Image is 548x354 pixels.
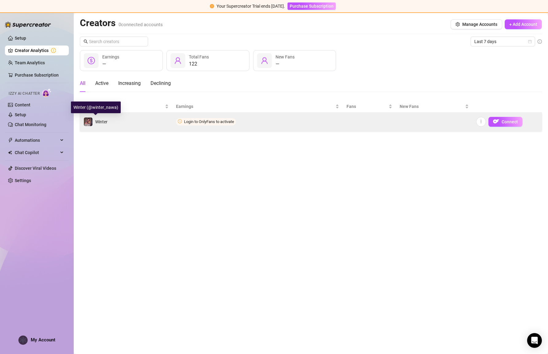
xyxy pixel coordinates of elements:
[276,60,295,68] div: —
[15,112,26,117] a: Setup
[538,39,542,44] span: info-circle
[172,101,343,113] th: Earnings
[118,80,141,87] div: Increasing
[88,57,95,64] span: dollar-circle
[102,54,119,59] span: Earnings
[479,119,483,124] span: more
[493,118,499,125] img: OF
[184,119,234,124] span: Login to OnlyFans to activate
[15,60,45,65] a: Team Analytics
[509,22,537,27] span: + Add Account
[502,119,518,124] span: Connect
[400,103,464,110] span: New Fans
[528,40,532,43] span: calendar
[151,80,171,87] div: Declining
[15,135,58,145] span: Automations
[5,22,51,28] img: logo-BBDzfeDw.svg
[217,4,285,9] span: Your Supercreator Trial ends [DATE].
[288,2,336,10] button: Purchase Subscription
[19,336,27,344] img: ACg8ocLzbjWi6c9HA6Tvb4XGgaTe0A7xZJFCZltAopZzYwwVNgE61w=s96-c
[80,17,163,29] h2: Creators
[95,119,108,124] span: Winter
[462,22,497,27] span: Manage Accounts
[189,54,209,59] span: Total Fans
[8,150,12,155] img: Chat Copilot
[84,39,88,44] span: search
[346,103,388,110] span: Fans
[15,148,58,157] span: Chat Copilot
[80,101,172,113] th: Name
[15,178,31,183] a: Settings
[119,22,163,27] span: 0 connected accounts
[288,4,336,9] a: Purchase Subscription
[290,4,334,9] span: Purchase Subscription
[15,166,56,171] a: Discover Viral Videos
[15,102,30,107] a: Content
[178,119,182,123] span: clock-circle
[95,80,108,87] div: Active
[15,36,26,41] a: Setup
[15,122,46,127] a: Chat Monitoring
[42,88,52,97] img: AI Chatter
[474,37,531,46] span: Last 7 days
[456,22,460,26] span: setting
[15,46,64,55] a: Creator Analytics exclamation-circle
[505,19,542,29] button: + Add Account
[488,117,523,127] button: OFConnect
[261,57,268,64] span: user
[102,60,119,68] div: —
[9,91,40,97] span: Izzy AI Chatter
[89,38,139,45] input: Search creators
[396,101,472,113] th: New Fans
[80,80,85,87] div: All
[276,54,295,59] span: New Fans
[210,4,214,8] span: exclamation-circle
[8,138,13,143] span: thunderbolt
[84,117,92,126] img: Winter
[527,333,542,348] div: Open Intercom Messenger
[15,73,59,78] a: Purchase Subscription
[71,101,121,113] div: Winter (@winter_nawa)
[174,57,182,64] span: user
[31,337,55,343] span: My Account
[176,103,334,110] span: Earnings
[343,101,396,113] th: Fans
[451,19,502,29] button: Manage Accounts
[189,60,209,68] div: 122
[84,103,164,110] span: Name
